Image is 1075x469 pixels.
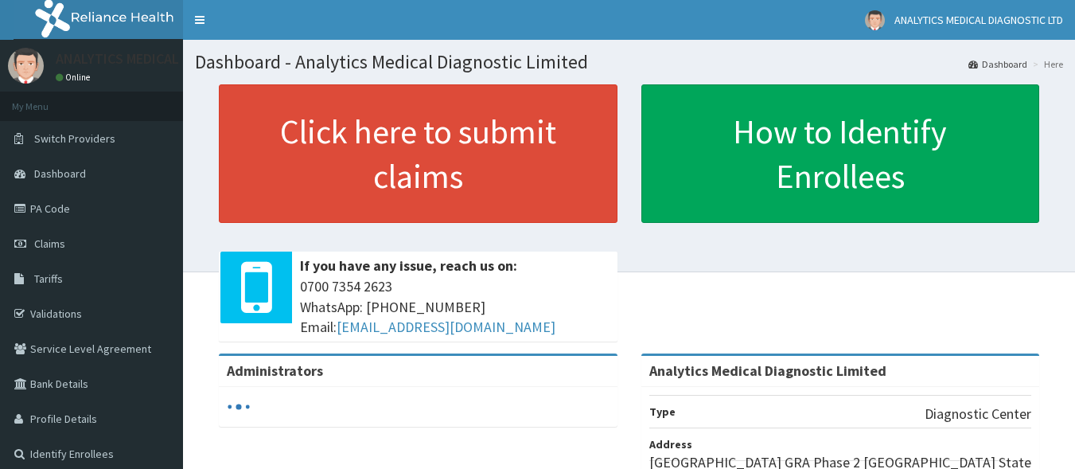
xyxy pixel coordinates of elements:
[195,52,1063,72] h1: Dashboard - Analytics Medical Diagnostic Limited
[649,437,692,451] b: Address
[56,72,94,83] a: Online
[968,57,1027,71] a: Dashboard
[894,13,1063,27] span: ANALYTICS MEDICAL DIAGNOSTIC LTD
[34,131,115,146] span: Switch Providers
[300,256,517,275] b: If you have any issue, reach us on:
[337,318,555,336] a: [EMAIL_ADDRESS][DOMAIN_NAME]
[219,84,617,223] a: Click here to submit claims
[227,362,323,380] b: Administrators
[8,48,44,84] img: User Image
[56,52,286,66] p: ANALYTICS MEDICAL DIAGNOSTIC LTD
[649,362,886,380] strong: Analytics Medical Diagnostic Limited
[1029,57,1063,71] li: Here
[34,236,65,251] span: Claims
[34,272,63,286] span: Tariffs
[227,395,251,419] svg: audio-loading
[34,166,86,181] span: Dashboard
[865,10,885,30] img: User Image
[649,405,676,419] b: Type
[641,84,1040,223] a: How to Identify Enrollees
[925,404,1031,424] p: Diagnostic Center
[300,276,610,338] span: 0700 7354 2623 WhatsApp: [PHONE_NUMBER] Email:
